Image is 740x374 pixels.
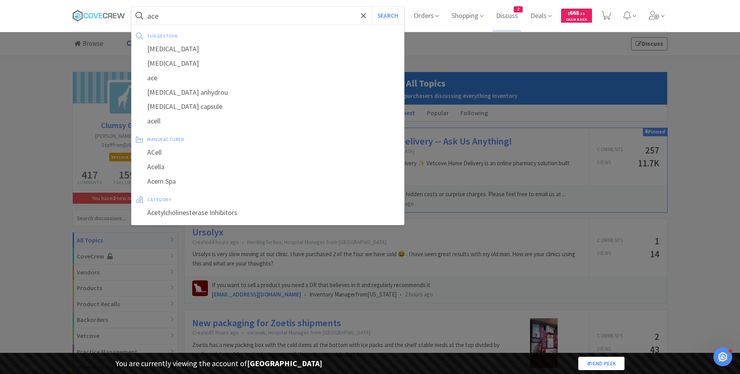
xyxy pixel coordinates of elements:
span: . 11 [579,11,585,16]
div: Acetylcholinesterase Inhibitors [132,206,404,220]
span: $ [568,11,570,16]
button: Search [372,7,404,25]
div: ACell [132,145,404,160]
span: Cash Back [566,18,587,23]
span: 2 [514,7,522,12]
div: [MEDICAL_DATA] [132,42,404,56]
div: Acella [132,160,404,174]
div: [MEDICAL_DATA] [132,56,404,71]
div: manufacturer [147,133,292,145]
div: suggestion [147,30,288,42]
div: [MEDICAL_DATA] anhydrou [132,85,404,100]
a: $668.11Cash Back [561,5,592,26]
div: category [147,193,285,206]
p: You are currently viewing the account of [116,357,322,370]
a: Discuss2 [493,13,521,20]
strong: [GEOGRAPHIC_DATA] [247,358,322,368]
div: [MEDICAL_DATA] capsule [132,99,404,114]
div: acell [132,114,404,128]
div: Acem Spa [132,174,404,189]
span: 668 [568,9,585,16]
a: End Peek [578,357,624,370]
iframe: Intercom live chat [713,347,732,366]
div: ace [132,71,404,85]
input: Search by item, sku, manufacturer, ingredient, size... [132,7,404,25]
